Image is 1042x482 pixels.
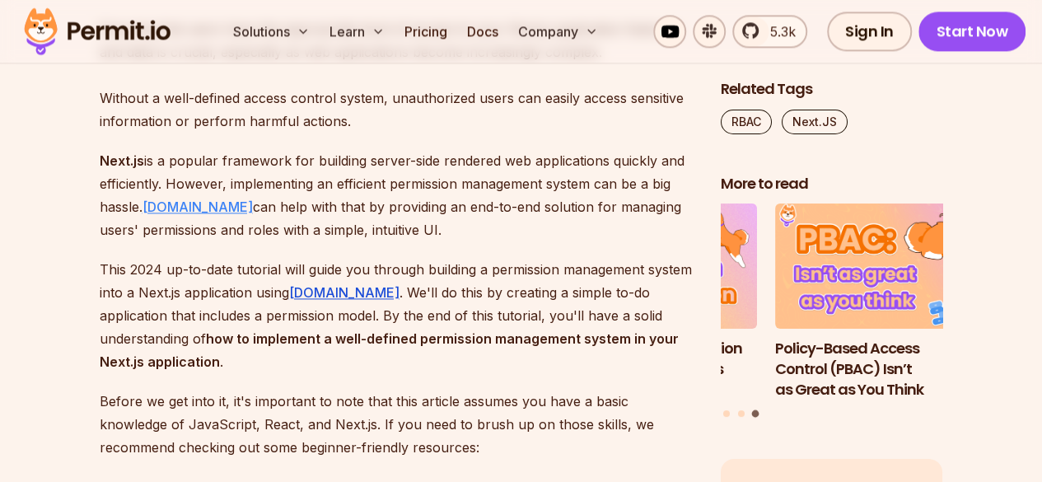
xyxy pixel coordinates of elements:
[289,284,400,301] a: [DOMAIN_NAME]
[535,204,758,400] li: 2 of 3
[760,21,796,41] span: 5.3k
[100,149,694,241] p: is a popular framework for building server-side rendered web applications quickly and efficiently...
[918,12,1026,51] a: Start Now
[721,174,943,194] h2: More to read
[738,410,745,417] button: Go to slide 2
[721,79,943,100] h2: Related Tags
[16,3,178,59] img: Permit logo
[721,204,943,420] div: Posts
[100,390,694,459] p: Before we get into it, it's important to note that this article assumes you have a basic knowledg...
[100,330,679,370] strong: how to implement a well-defined permission management system in your Next.js application
[827,12,912,51] a: Sign In
[782,110,848,134] a: Next.JS
[535,339,758,380] h3: Implementing Authentication and Authorization in Next.js
[752,410,759,418] button: Go to slide 3
[398,15,454,48] a: Pricing
[143,199,253,215] a: [DOMAIN_NAME]
[775,339,998,400] h3: Policy-Based Access Control (PBAC) Isn’t as Great as You Think
[721,110,772,134] a: RBAC
[775,204,998,330] img: Policy-Based Access Control (PBAC) Isn’t as Great as You Think
[775,204,998,400] a: Policy-Based Access Control (PBAC) Isn’t as Great as You ThinkPolicy-Based Access Control (PBAC) ...
[227,15,316,48] button: Solutions
[723,410,730,417] button: Go to slide 1
[100,152,144,169] strong: Next.js
[460,15,505,48] a: Docs
[732,15,807,48] a: 5.3k
[323,15,391,48] button: Learn
[100,17,694,133] p: Ensuring that users have the appropriate level of access to your Next.js application features and...
[512,15,605,48] button: Company
[100,258,694,373] p: This 2024 up-to-date tutorial will guide you through building a permission management system into...
[535,204,758,330] img: Implementing Authentication and Authorization in Next.js
[775,204,998,400] li: 3 of 3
